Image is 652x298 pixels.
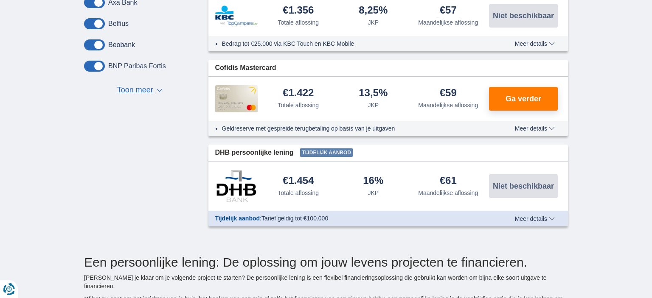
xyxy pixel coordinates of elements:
span: Niet beschikbaar [493,12,554,19]
div: 8,25% [359,5,388,17]
span: Ga verder [506,95,541,103]
button: Niet beschikbaar [489,4,558,28]
div: €1.422 [283,88,314,99]
span: Meer details [515,216,555,222]
button: Niet beschikbaar [489,174,558,198]
div: Totale aflossing [278,18,319,27]
span: Tarief geldig tot €100.000 [261,215,328,222]
li: Bedrag tot €25.000 via KBC Touch en KBC Mobile [222,39,484,48]
div: €1.454 [283,175,314,187]
div: €61 [440,175,457,187]
div: JKP [368,101,379,109]
div: Totale aflossing [278,189,319,197]
button: Meer details [509,125,561,132]
div: 16% [363,175,383,187]
li: Geldreserve met gespreide terugbetaling op basis van je uitgaven [222,124,484,133]
div: Maandelijkse aflossing [418,101,478,109]
span: Meer details [515,125,555,131]
p: [PERSON_NAME] je klaar om je volgende project te starten? De persoonlijke lening is een flexibel ... [84,273,568,290]
div: €1.356 [283,5,314,17]
div: Maandelijkse aflossing [418,18,478,27]
label: Beobank [108,41,135,49]
label: BNP Paribas Fortis [108,62,166,70]
div: JKP [368,189,379,197]
button: Toon meer ▼ [115,84,165,96]
img: product.pl.alt Cofidis CC [215,85,258,112]
span: Niet beschikbaar [493,182,554,190]
span: Cofidis Mastercard [215,63,276,73]
span: ▼ [157,89,163,92]
div: : [208,214,491,223]
span: Tijdelijk aanbod [300,148,353,157]
button: Ga verder [489,87,558,111]
span: Meer details [515,41,555,47]
div: €57 [440,5,457,17]
div: Totale aflossing [278,101,319,109]
img: product.pl.alt DHB Bank [215,170,258,202]
div: €59 [440,88,457,99]
span: Tijdelijk aanbod [215,215,260,222]
label: Belfius [108,20,129,28]
span: Toon meer [117,85,153,96]
img: product.pl.alt KBC [215,6,258,26]
span: DHB persoonlijke lening [215,148,294,158]
div: JKP [368,18,379,27]
button: Meer details [509,40,561,47]
div: Maandelijkse aflossing [418,189,478,197]
button: Meer details [509,215,561,222]
h2: Een persoonlijke lening: De oplossing om jouw levens projecten te financieren. [84,255,568,269]
div: 13,5% [359,88,388,99]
